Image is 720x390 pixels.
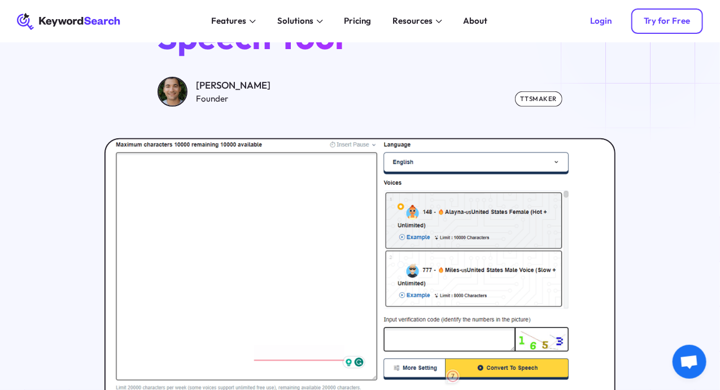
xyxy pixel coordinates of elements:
[578,8,625,34] a: Login
[631,8,703,34] a: Try for Free
[338,13,378,30] a: Pricing
[344,15,371,28] div: Pricing
[196,93,270,106] div: Founder
[591,16,612,27] div: Login
[457,13,494,30] a: About
[196,78,270,93] div: [PERSON_NAME]
[277,15,313,28] div: Solutions
[644,16,690,27] div: Try for Free
[211,15,246,28] div: Features
[673,345,706,379] div: Open chat
[515,91,562,106] div: Ttsmaker
[464,15,488,28] div: About
[392,15,433,28] div: Resources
